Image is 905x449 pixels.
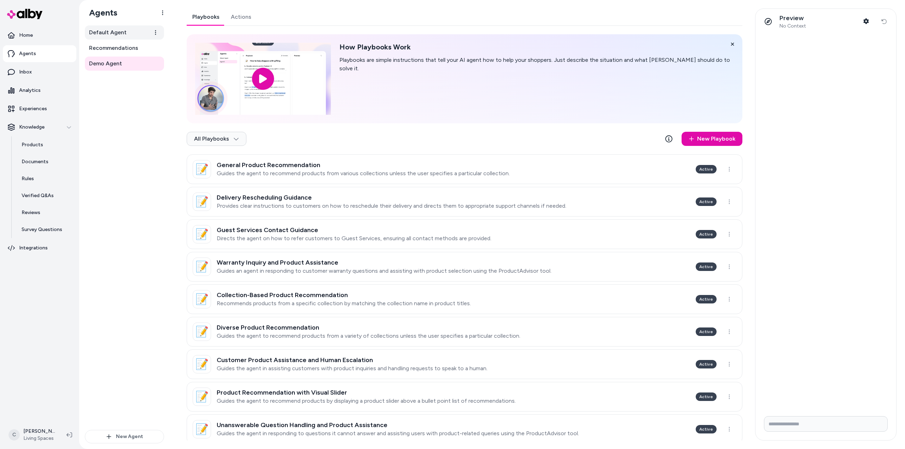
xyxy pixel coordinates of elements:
[225,8,257,25] a: Actions
[696,230,717,238] div: Active
[19,87,41,94] p: Analytics
[83,7,117,18] h1: Agents
[682,132,742,146] a: New Playbook
[193,193,211,211] div: 📝
[22,226,62,233] p: Survey Questions
[696,262,717,271] div: Active
[22,158,48,165] p: Documents
[22,175,34,182] p: Rules
[217,389,516,396] h3: Product Recommendation with Visual Slider
[3,119,76,136] button: Knowledge
[193,323,211,341] div: 📝
[194,135,239,142] span: All Playbooks
[187,414,742,444] a: 📝Unanswerable Question Handling and Product AssistanceGuides the agent in responding to questions...
[187,187,742,217] a: 📝Delivery Rescheduling GuidanceProvides clear instructions to customers on how to reschedule thei...
[764,416,888,432] input: Write your prompt here
[217,161,510,169] h3: General Product Recommendation
[217,332,520,339] p: Guides the agent to recommend products from a variety of collections unless the user specifies a ...
[187,8,225,25] a: Playbooks
[187,154,742,184] a: 📝General Product RecommendationGuides the agent to recommend products from various collections un...
[89,28,127,37] span: Default Agent
[193,258,211,276] div: 📝
[217,300,471,307] p: Recommends products from a specific collection by matching the collection name in product titles.
[3,240,76,256] a: Integrations
[217,267,551,274] p: Guides an agent in responding to customer warranty questions and assisting with product selection...
[187,349,742,379] a: 📝Customer Product Assistance and Human EscalationGuides the agent in assisting customers with pro...
[19,32,33,39] p: Home
[22,192,54,199] p: Verified Q&As
[193,225,211,243] div: 📝
[85,25,164,40] a: Default Agent
[7,9,42,19] img: alby Logo
[19,124,45,131] p: Knowledge
[85,41,164,55] a: Recommendations
[8,429,20,441] span: C
[217,202,566,209] p: Provides clear instructions to customers on how to reschedule their delivery and directs them to ...
[193,355,211,373] div: 📝
[85,430,164,443] button: New Agent
[696,425,717,433] div: Active
[696,165,717,173] div: Active
[14,221,76,238] a: Survey Questions
[3,27,76,44] a: Home
[4,424,61,446] button: C[PERSON_NAME]Living Spaces
[217,324,520,331] h3: Diverse Product Recommendation
[217,291,471,299] h3: Collection-Based Product Recommendation
[217,226,491,234] h3: Guest Services Contact Guidance
[696,197,717,206] div: Active
[780,23,806,29] span: No Context
[217,365,487,372] p: Guides the agent in assisting customers with product inquiries and handling requests to speak to ...
[19,69,32,76] p: Inbox
[217,397,516,404] p: Guides the agent to recommend products by displaying a product slider above a bullet point list o...
[23,435,55,442] span: Living Spaces
[187,382,742,412] a: 📝Product Recommendation with Visual SliderGuides the agent to recommend products by displaying a ...
[217,194,566,201] h3: Delivery Rescheduling Guidance
[217,356,487,364] h3: Customer Product Assistance and Human Escalation
[187,284,742,314] a: 📝Collection-Based Product RecommendationRecommends products from a specific collection by matchin...
[217,235,491,242] p: Directs the agent on how to refer customers to Guest Services, ensuring all contact methods are p...
[19,244,48,252] p: Integrations
[696,392,717,401] div: Active
[193,388,211,406] div: 📝
[339,43,734,52] h2: How Playbooks Work
[14,153,76,170] a: Documents
[193,160,211,178] div: 📝
[89,59,122,68] span: Demo Agent
[339,56,734,73] p: Playbooks are simple instructions that tell your AI agent how to help your shoppers. Just describ...
[193,290,211,308] div: 📝
[187,252,742,282] a: 📝Warranty Inquiry and Product AssistanceGuides an agent in responding to customer warranty questi...
[696,360,717,368] div: Active
[19,50,36,57] p: Agents
[217,430,579,437] p: Guides the agent in responding to questions it cannot answer and assisting users with product-rel...
[780,14,806,22] p: Preview
[3,64,76,81] a: Inbox
[3,82,76,99] a: Analytics
[217,421,579,429] h3: Unanswerable Question Handling and Product Assistance
[217,170,510,177] p: Guides the agent to recommend products from various collections unless the user specifies a parti...
[14,204,76,221] a: Reviews
[187,219,742,249] a: 📝Guest Services Contact GuidanceDirects the agent on how to refer customers to Guest Services, en...
[696,295,717,303] div: Active
[85,57,164,71] a: Demo Agent
[22,209,40,216] p: Reviews
[187,317,742,347] a: 📝Diverse Product RecommendationGuides the agent to recommend products from a variety of collectio...
[187,132,246,146] button: All Playbooks
[217,259,551,266] h3: Warranty Inquiry and Product Assistance
[696,327,717,336] div: Active
[193,420,211,438] div: 📝
[89,44,138,52] span: Recommendations
[23,428,55,435] p: [PERSON_NAME]
[14,136,76,153] a: Products
[3,45,76,62] a: Agents
[3,100,76,117] a: Experiences
[22,141,43,148] p: Products
[19,105,47,112] p: Experiences
[14,170,76,187] a: Rules
[14,187,76,204] a: Verified Q&As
